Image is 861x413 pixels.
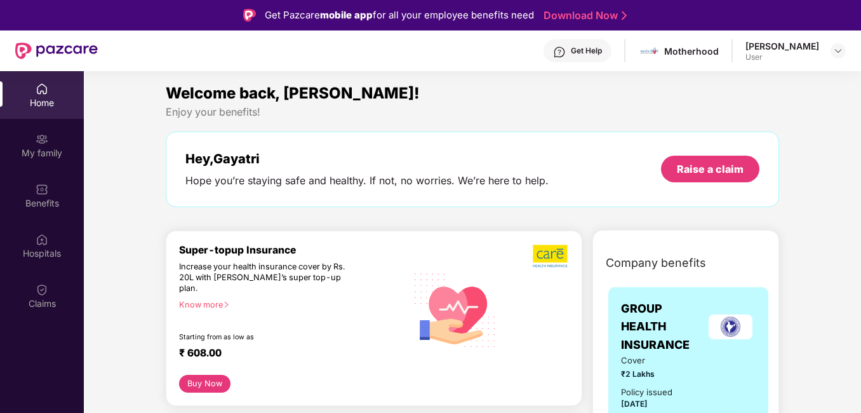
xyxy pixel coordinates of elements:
img: svg+xml;base64,PHN2ZyBpZD0iSGVscC0zMngzMiIgeG1sbnM9Imh0dHA6Ly93d3cudzMub3JnLzIwMDAvc3ZnIiB3aWR0aD... [553,46,566,58]
img: Stroke [622,9,627,22]
img: Logo [243,9,256,22]
div: Know more [179,300,399,309]
div: Super-topup Insurance [179,244,406,256]
div: Motherhood [664,45,719,57]
img: svg+xml;base64,PHN2ZyB4bWxucz0iaHR0cDovL3d3dy53My5vcmcvMjAwMC9zdmciIHhtbG5zOnhsaW5rPSJodHRwOi8vd3... [406,260,504,359]
div: Hey, Gayatri [185,151,549,166]
img: insurerLogo [709,315,752,339]
div: Raise a claim [677,162,744,176]
span: Cover [621,354,679,367]
span: Company benefits [606,254,706,272]
img: New Pazcare Logo [15,43,98,59]
div: Get Pazcare for all your employee benefits need [265,8,534,23]
img: b5dec4f62d2307b9de63beb79f102df3.png [533,244,569,268]
a: Download Now [544,9,623,22]
div: Enjoy your benefits! [166,105,779,119]
span: GROUP HEALTH INSURANCE [621,300,705,354]
img: svg+xml;base64,PHN2ZyBpZD0iQmVuZWZpdHMiIHhtbG5zPSJodHRwOi8vd3d3LnczLm9yZy8yMDAwL3N2ZyIgd2lkdGg9Ij... [36,183,48,196]
span: Welcome back, [PERSON_NAME]! [166,84,420,102]
img: svg+xml;base64,PHN2ZyBpZD0iSG9zcGl0YWxzIiB4bWxucz0iaHR0cDovL3d3dy53My5vcmcvMjAwMC9zdmciIHdpZHRoPS... [36,233,48,246]
img: motherhood%20_%20logo.png [640,42,658,60]
div: [PERSON_NAME] [745,40,819,52]
div: ₹ 608.00 [179,347,394,362]
img: svg+xml;base64,PHN2ZyBpZD0iSG9tZSIgeG1sbnM9Imh0dHA6Ly93d3cudzMub3JnLzIwMDAvc3ZnIiB3aWR0aD0iMjAiIG... [36,83,48,95]
div: Policy issued [621,386,672,399]
button: Buy Now [179,375,230,393]
div: Starting from as low as [179,333,352,342]
img: svg+xml;base64,PHN2ZyB3aWR0aD0iMjAiIGhlaWdodD0iMjAiIHZpZXdCb3g9IjAgMCAyMCAyMCIgZmlsbD0ibm9uZSIgeG... [36,133,48,146]
span: ₹2 Lakhs [621,369,679,381]
img: svg+xml;base64,PHN2ZyBpZD0iQ2xhaW0iIHhtbG5zPSJodHRwOi8vd3d3LnczLm9yZy8yMDAwL3N2ZyIgd2lkdGg9IjIwIi... [36,283,48,296]
img: svg+xml;base64,PHN2ZyBpZD0iRHJvcGRvd24tMzJ4MzIiIHhtbG5zPSJodHRwOi8vd3d3LnczLm9yZy8yMDAwL3N2ZyIgd2... [833,46,843,56]
span: [DATE] [621,399,648,409]
span: right [223,301,230,308]
div: Increase your health insurance cover by Rs. 20L with [PERSON_NAME]’s super top-up plan. [179,262,352,294]
div: Get Help [571,46,602,56]
div: User [745,52,819,62]
strong: mobile app [320,9,373,21]
div: Hope you’re staying safe and healthy. If not, no worries. We’re here to help. [185,174,549,187]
